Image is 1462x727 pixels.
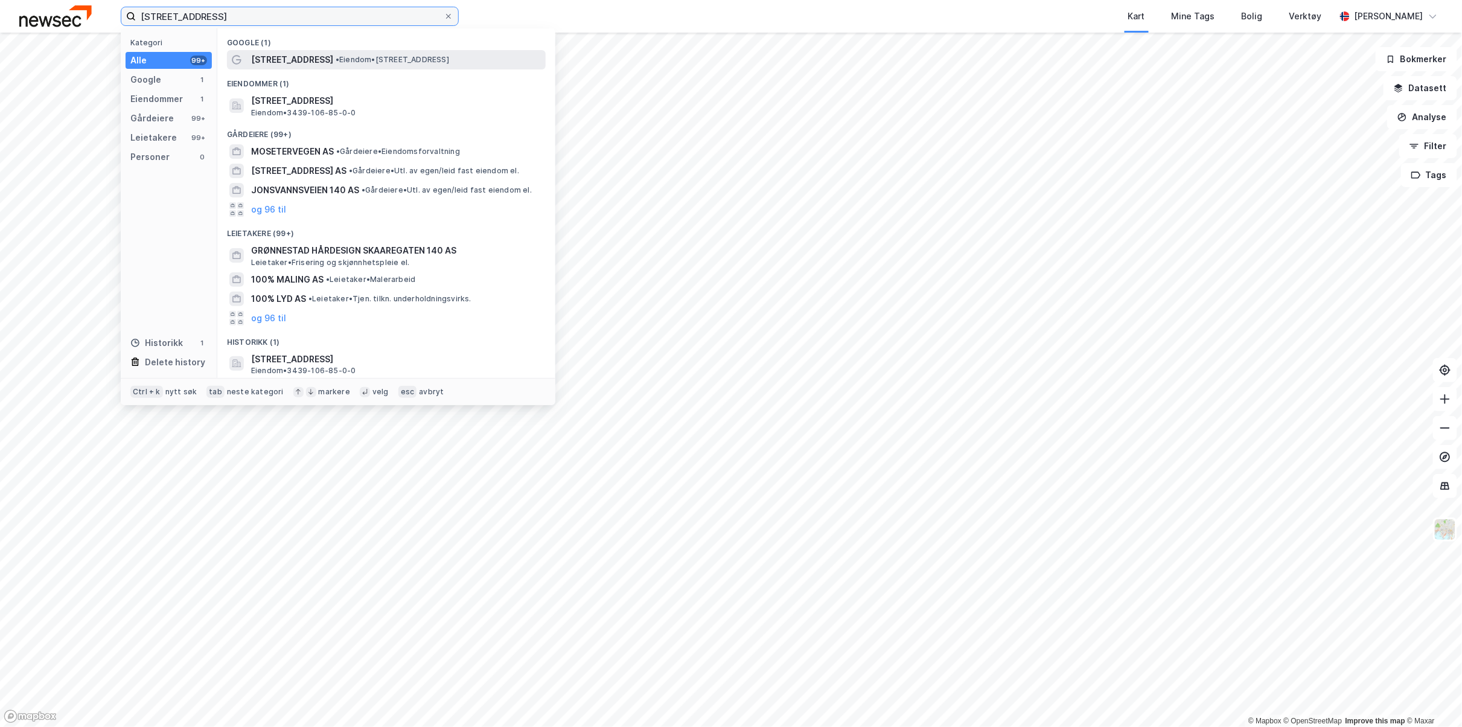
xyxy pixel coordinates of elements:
input: Søk på adresse, matrikkel, gårdeiere, leietakere eller personer [136,7,444,25]
span: Eiendom • 3439-106-85-0-0 [251,108,356,118]
div: 99+ [190,133,207,143]
a: OpenStreetMap [1284,717,1342,725]
div: 0 [197,152,207,162]
span: [STREET_ADDRESS] [251,352,541,367]
a: Mapbox [1248,717,1282,725]
div: 1 [197,75,207,85]
a: Improve this map [1345,717,1405,725]
div: Ctrl + k [130,386,163,398]
div: Kontrollprogram for chat [1402,669,1462,727]
div: Gårdeiere [130,111,174,126]
button: og 96 til [251,311,286,325]
button: Filter [1399,134,1457,158]
button: Tags [1401,163,1457,187]
div: Kategori [130,38,212,47]
img: Z [1434,518,1457,541]
span: • [362,185,365,194]
button: og 96 til [251,202,286,217]
span: JONSVANNSVEIEN 140 AS [251,183,359,197]
iframe: Chat Widget [1402,669,1462,727]
div: Alle [130,53,147,68]
div: Personer [130,150,170,164]
span: • [336,147,340,156]
div: 1 [197,338,207,348]
div: Gårdeiere (99+) [217,120,555,142]
div: velg [372,387,389,397]
div: Bolig [1242,9,1263,24]
div: Verktøy [1289,9,1322,24]
div: Mine Tags [1172,9,1215,24]
img: newsec-logo.f6e21ccffca1b3a03d2d.png [19,5,92,27]
div: Historikk [130,336,183,350]
div: 1 [197,94,207,104]
div: Eiendommer [130,92,183,106]
div: 99+ [190,114,207,123]
span: GRØNNESTAD HÅRDESIGN SKAAREGATEN 140 AS [251,243,541,258]
div: Leietakere [130,130,177,145]
span: • [326,275,330,284]
button: Bokmerker [1376,47,1457,71]
span: Gårdeiere • Utl. av egen/leid fast eiendom el. [362,185,532,195]
span: [STREET_ADDRESS] [251,94,541,108]
span: Eiendom • [STREET_ADDRESS] [336,55,449,65]
button: Datasett [1384,76,1457,100]
span: • [308,294,312,303]
div: esc [398,386,417,398]
span: • [336,55,339,64]
span: MOSETERVEGEN AS [251,144,334,159]
div: avbryt [419,387,444,397]
div: markere [319,387,350,397]
div: Leietakere (99+) [217,219,555,241]
div: neste kategori [227,387,284,397]
span: Gårdeiere • Eiendomsforvaltning [336,147,460,156]
div: Google (1) [217,28,555,50]
span: Leietaker • Malerarbeid [326,275,415,284]
span: Eiendom • 3439-106-85-0-0 [251,366,356,376]
span: Leietaker • Frisering og skjønnhetspleie el. [251,258,409,267]
span: • [349,166,353,175]
div: [PERSON_NAME] [1355,9,1423,24]
div: tab [206,386,225,398]
div: Historikk (1) [217,328,555,350]
a: Mapbox homepage [4,709,57,723]
span: Gårdeiere • Utl. av egen/leid fast eiendom el. [349,166,519,176]
div: Eiendommer (1) [217,69,555,91]
div: nytt søk [165,387,197,397]
span: [STREET_ADDRESS] AS [251,164,346,178]
div: 99+ [190,56,207,65]
div: Google [130,72,161,87]
span: [STREET_ADDRESS] [251,53,333,67]
div: Kart [1128,9,1145,24]
div: Delete history [145,355,205,370]
span: Leietaker • Tjen. tilkn. underholdningsvirks. [308,294,471,304]
button: Analyse [1387,105,1457,129]
span: 100% MALING AS [251,272,324,287]
span: 100% LYD AS [251,292,306,306]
